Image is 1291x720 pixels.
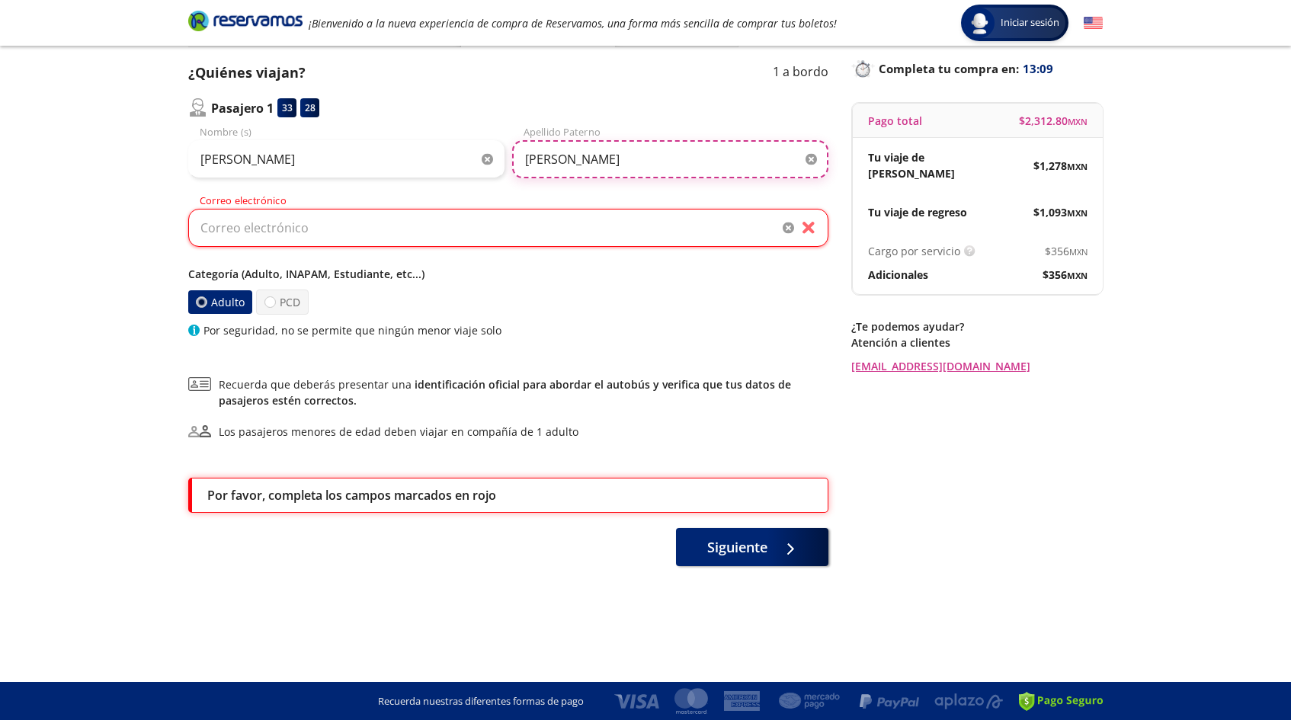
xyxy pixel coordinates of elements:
[1068,116,1088,127] small: MXN
[676,528,828,566] button: Siguiente
[995,15,1065,30] span: Iniciar sesión
[1033,158,1088,174] span: $ 1,278
[1023,60,1053,78] span: 13:09
[188,266,828,282] p: Categoría (Adulto, INAPAM, Estudiante, etc...)
[256,290,309,315] label: PCD
[1019,113,1088,129] span: $ 2,312.80
[1045,243,1088,259] span: $ 356
[1033,204,1088,220] span: $ 1,093
[211,99,274,117] p: Pasajero 1
[868,243,960,259] p: Cargo por servicio
[188,140,505,178] input: Nombre (s)
[1043,267,1088,283] span: $ 356
[1067,270,1088,281] small: MXN
[868,267,928,283] p: Adicionales
[188,9,303,37] a: Brand Logo
[188,62,306,83] p: ¿Quiénes viajan?
[277,98,296,117] div: 33
[203,322,501,338] p: Por seguridad, no se permite que ningún menor viaje solo
[219,424,578,440] div: Los pasajeros menores de edad deben viajar en compañía de 1 adulto
[219,376,828,408] span: Recuerda que deberás presentar una
[851,318,1103,334] p: ¿Te podemos ayudar?
[851,358,1103,374] a: [EMAIL_ADDRESS][DOMAIN_NAME]
[187,290,253,315] label: Adulto
[773,62,828,83] p: 1 a bordo
[1067,161,1088,172] small: MXN
[868,204,967,220] p: Tu viaje de regreso
[1084,14,1103,33] button: English
[868,149,978,181] p: Tu viaje de [PERSON_NAME]
[188,209,828,247] input: Correo electrónico
[207,486,496,504] p: Por favor, completa los campos marcados en rojo
[188,9,303,32] i: Brand Logo
[300,98,319,117] div: 28
[219,377,791,408] a: identificación oficial para abordar el autobús y verifica que tus datos de pasajeros estén correc...
[378,694,584,709] p: Recuerda nuestras diferentes formas de pago
[707,537,767,558] span: Siguiente
[1069,246,1088,258] small: MXN
[851,334,1103,350] p: Atención a clientes
[1067,207,1088,219] small: MXN
[309,16,837,30] em: ¡Bienvenido a la nueva experiencia de compra de Reservamos, una forma más sencilla de comprar tus...
[512,140,828,178] input: Apellido Paterno
[851,58,1103,79] p: Completa tu compra en :
[868,113,922,129] p: Pago total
